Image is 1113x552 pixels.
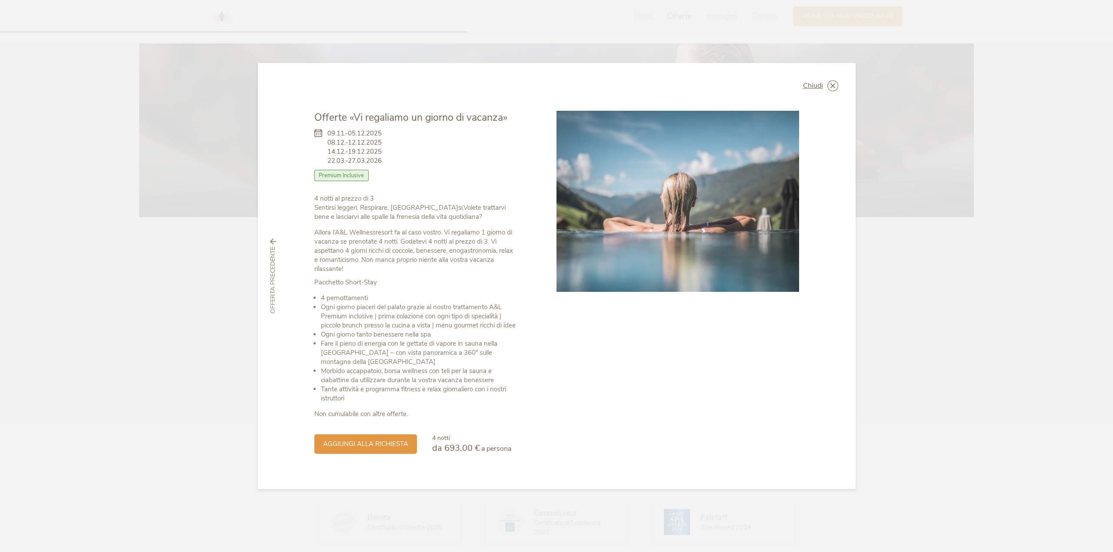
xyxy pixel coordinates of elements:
[269,247,277,314] span: Offerta precedente
[314,194,374,203] strong: 4 notti al prezzo di 3
[327,129,382,165] span: 09.11.-05.12.2025 08.12.-12.12.2025 14.12.-19.12.2025 22.03.-27.03.2026
[321,385,518,403] li: Tante attività e programma fitness e relax giornaliero con i nostri istruttori
[314,194,518,221] p: Sentirsi leggeri. Respirare. [GEOGRAPHIC_DATA]si.
[321,303,518,330] li: Ogni giorno piaceri del palato grazie al nostro trattamento A&L Premium inclusive | prima colazio...
[314,111,507,124] span: Offerte «Vi regaliamo un giorno di vacanza»
[803,82,823,89] span: Chiudi
[321,367,518,385] li: Morbido accappatoio, borsa wellness con teli per la sauna e ciabattine da utilizzare durante la v...
[556,111,799,292] img: Offerte «Vi regaliamo un giorno di vacanza»
[321,294,518,303] li: 4 pernottamenti
[314,228,518,274] p: Allora l’A&L Wellnessresort fa al caso vostro. Vi regaliamo 1 giorno di vacanza se prenotate 4 no...
[314,203,506,221] strong: Volete trattarvi bene e lasciarvi alle spalle la frenesia della vita quotidiana?
[314,410,408,418] strong: Non cumulabile con altre offerte.
[314,278,377,287] strong: Pacchetto Short-Stay
[321,339,518,367] li: Fare il pieno di energia con le gettate di vapore in sauna nella [GEOGRAPHIC_DATA] – con vista pa...
[321,330,518,339] li: Ogni giorno tanto benessere nella spa
[314,170,369,181] span: Premium Inclusive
